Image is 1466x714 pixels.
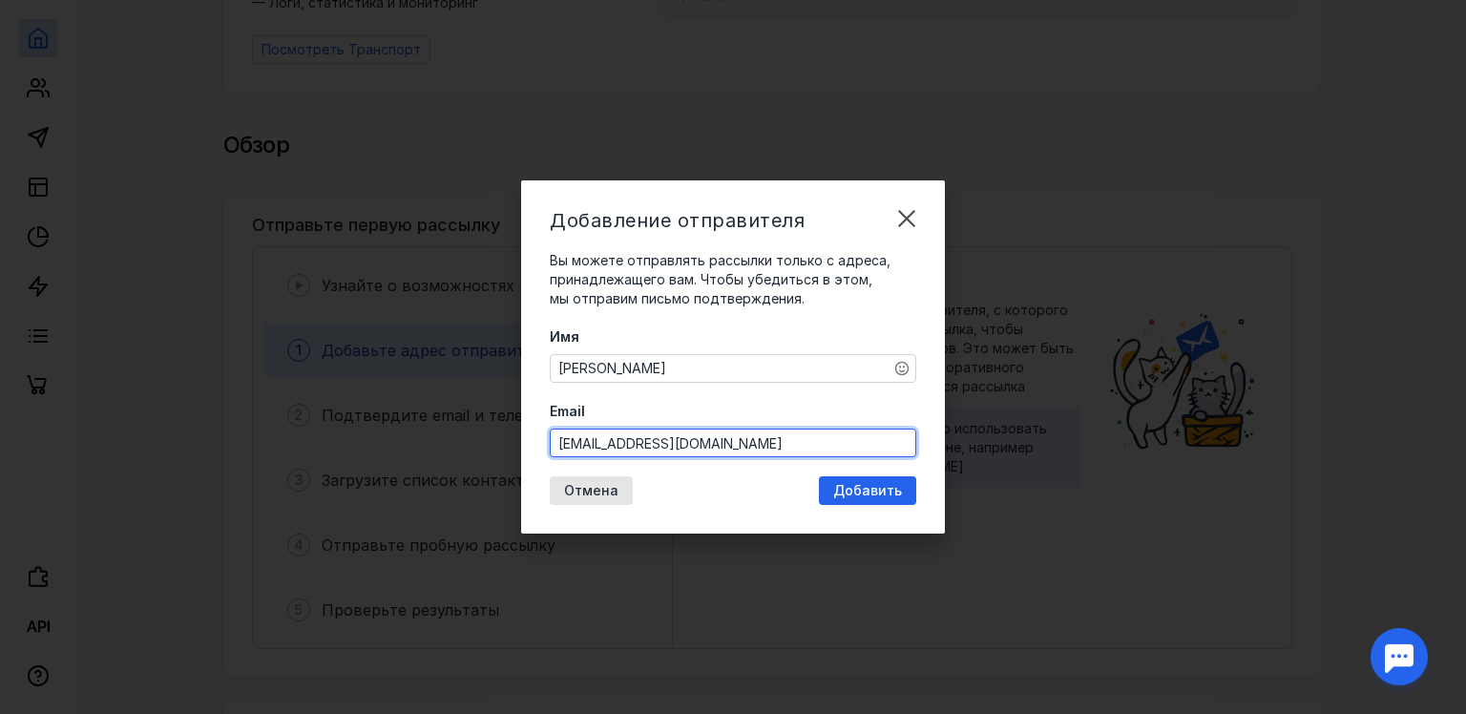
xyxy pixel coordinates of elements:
[550,476,633,505] button: Отмена
[550,252,890,306] span: Вы можете отправлять рассылки только с адреса, принадлежащего вам. Чтобы убедиться в этом, мы отп...
[550,327,579,346] span: Имя
[550,402,585,421] span: Email
[833,483,902,499] span: Добавить
[819,476,916,505] button: Добавить
[550,209,805,232] span: Добавление отправителя
[564,483,618,499] span: Отмена
[551,355,915,382] textarea: [PERSON_NAME]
